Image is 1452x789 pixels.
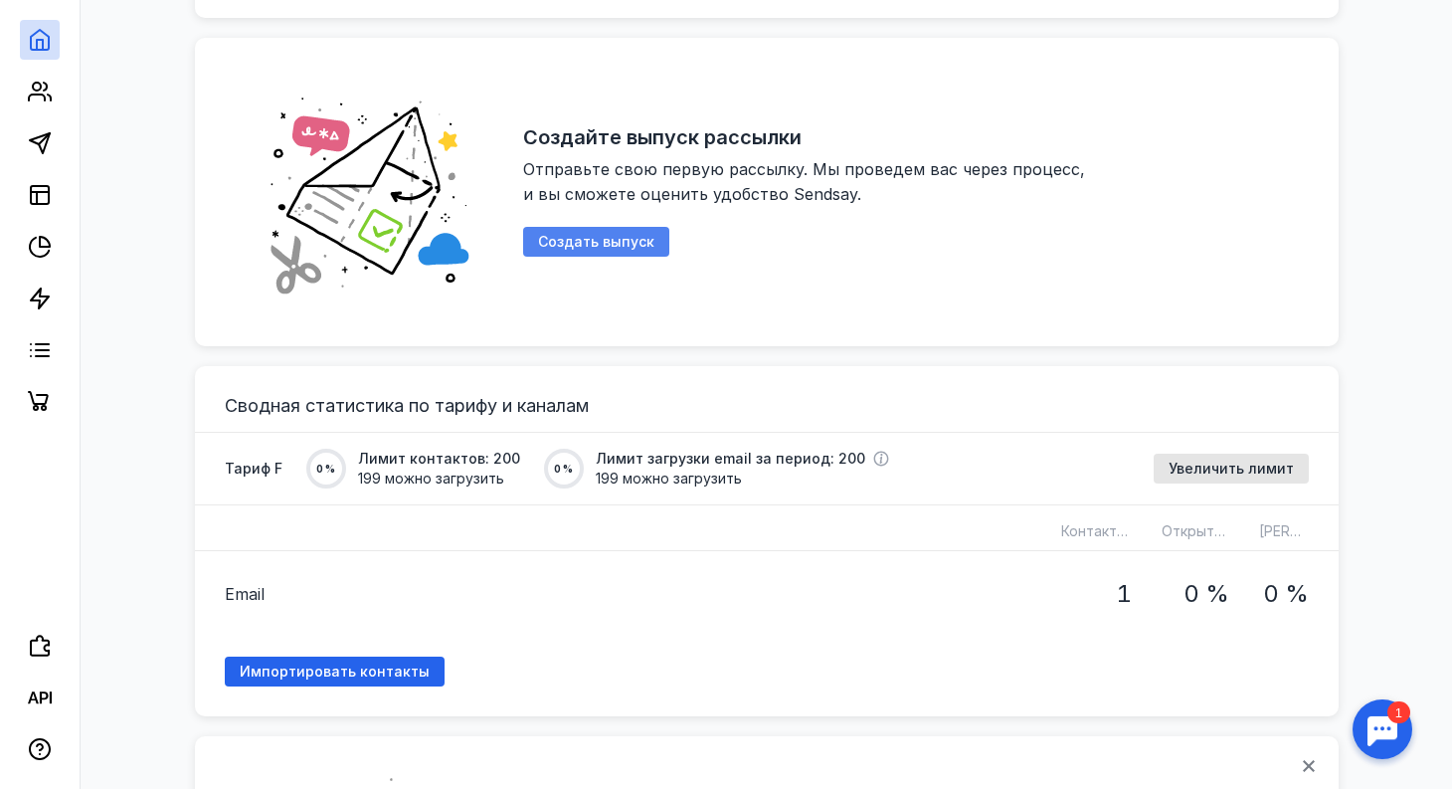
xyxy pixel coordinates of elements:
[225,396,1309,416] h3: Сводная статистика по тарифу и каналам
[1183,581,1229,607] h1: 0 %
[45,12,68,34] div: 1
[1259,522,1371,539] span: [PERSON_NAME]
[1154,454,1309,484] button: Увеличить лимит
[358,449,520,469] span: Лимит контактов: 200
[523,159,1090,204] span: Отправьте свою первую рассылку. Мы проведем вас через процесс, и вы сможете оценить удобство Send...
[225,582,265,606] span: Email
[538,234,654,251] span: Создать выпуск
[1169,461,1294,478] span: Увеличить лимит
[596,449,865,469] span: Лимит загрузки email за период: 200
[1061,522,1134,539] span: Контактов
[1263,581,1309,607] h1: 0 %
[523,227,669,257] button: Создать выпуск
[1116,581,1132,607] h1: 1
[240,664,430,681] span: Импортировать контакты
[1162,522,1230,539] span: Открытий
[358,469,520,489] span: 199 можно загрузить
[225,657,445,687] a: Импортировать контакты
[523,125,802,149] h2: Создайте выпуск рассылки
[245,68,493,316] img: abd19fe006828e56528c6cd305e49c57.png
[596,469,889,489] span: 199 можно загрузить
[225,459,282,479] span: Тариф F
